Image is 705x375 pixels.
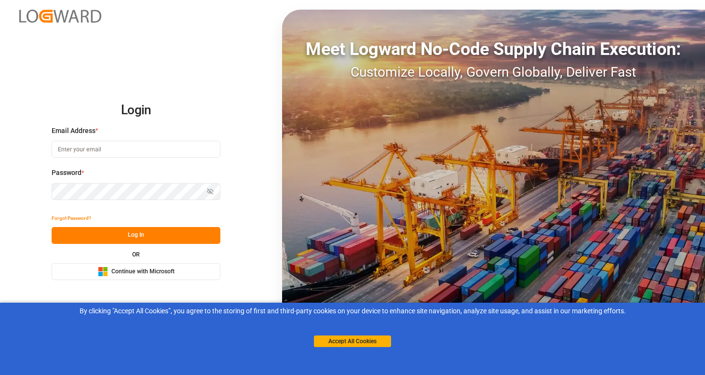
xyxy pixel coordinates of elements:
button: Continue with Microsoft [52,263,220,280]
button: Forgot Password? [52,210,91,227]
button: Log In [52,227,220,244]
div: Meet Logward No-Code Supply Chain Execution: [282,36,705,62]
div: Customize Locally, Govern Globally, Deliver Fast [282,62,705,82]
button: Accept All Cookies [314,335,391,347]
img: Logward_new_orange.png [19,10,101,23]
span: Email Address [52,126,95,136]
span: Continue with Microsoft [111,268,175,276]
h2: Login [52,95,220,126]
input: Enter your email [52,141,220,158]
small: OR [132,252,140,257]
div: By clicking "Accept All Cookies”, you agree to the storing of first and third-party cookies on yo... [7,306,698,316]
span: Password [52,168,81,178]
